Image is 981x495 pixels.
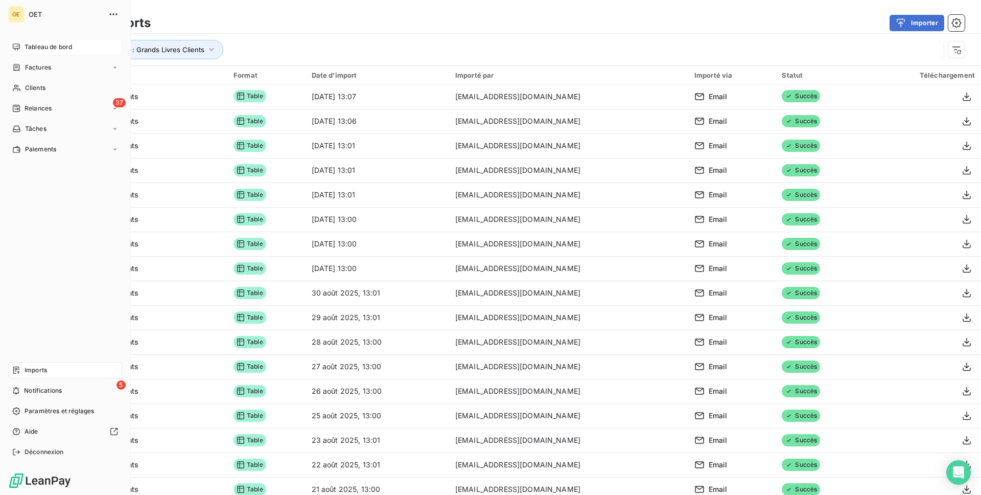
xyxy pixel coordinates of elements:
td: [EMAIL_ADDRESS][DOMAIN_NAME] [449,330,688,354]
span: OET [29,10,102,18]
div: Import [49,71,221,80]
span: Table [233,336,266,348]
span: Imports [25,366,47,375]
div: Open Intercom Messenger [946,460,971,485]
td: [EMAIL_ADDRESS][DOMAIN_NAME] [449,453,688,477]
span: Succès [782,311,820,324]
span: Table [233,311,266,324]
td: [EMAIL_ADDRESS][DOMAIN_NAME] [449,232,688,256]
span: Déconnexion [25,447,64,457]
span: Table [233,410,266,422]
span: Email [709,190,728,200]
td: [DATE] 13:00 [306,256,449,281]
span: Table [233,238,266,250]
span: Table [233,459,266,471]
button: Importer [890,15,944,31]
td: [EMAIL_ADDRESS][DOMAIN_NAME] [449,207,688,232]
span: Email [709,362,728,372]
div: Statut [782,71,857,79]
a: Aide [8,423,122,440]
td: [EMAIL_ADDRESS][DOMAIN_NAME] [449,158,688,183]
span: Table [233,434,266,446]
td: [EMAIL_ADDRESS][DOMAIN_NAME] [449,428,688,453]
span: Succès [782,459,820,471]
span: Succès [782,410,820,422]
span: Succès [782,164,820,176]
td: [DATE] 13:00 [306,232,449,256]
span: Email [709,337,728,347]
span: Email [709,116,728,126]
td: [EMAIL_ADDRESS][DOMAIN_NAME] [449,84,688,109]
span: Relances [25,104,52,113]
td: [DATE] 13:01 [306,183,449,207]
span: Type d’import : Grands Livres Clients [87,46,204,54]
td: 22 août 2025, 13:01 [306,453,449,477]
span: Table [233,262,266,275]
span: Email [709,484,728,494]
span: Email [709,288,728,298]
span: Email [709,312,728,323]
span: Table [233,189,266,201]
span: Email [709,435,728,445]
td: 30 août 2025, 13:01 [306,281,449,305]
span: Succès [782,140,820,152]
span: Succès [782,361,820,373]
td: [EMAIL_ADDRESS][DOMAIN_NAME] [449,183,688,207]
span: Succès [782,90,820,102]
span: Email [709,214,728,224]
span: Succès [782,238,820,250]
span: Email [709,386,728,396]
span: Table [233,140,266,152]
td: [EMAIL_ADDRESS][DOMAIN_NAME] [449,379,688,403]
td: 23 août 2025, 13:01 [306,428,449,453]
span: Email [709,141,728,151]
span: Email [709,92,728,102]
span: Succès [782,336,820,348]
span: Email [709,239,728,249]
span: Table [233,90,266,102]
span: Succès [782,189,820,201]
div: Date d’import [312,71,443,79]
td: [DATE] 13:01 [306,158,449,183]
td: [EMAIL_ADDRESS][DOMAIN_NAME] [449,133,688,158]
span: 5 [116,380,126,390]
span: Paramètres et réglages [25,407,94,416]
td: [DATE] 13:07 [306,84,449,109]
td: [EMAIL_ADDRESS][DOMAIN_NAME] [449,305,688,330]
span: Table [233,213,266,226]
span: Tableau de bord [25,42,72,52]
td: [EMAIL_ADDRESS][DOMAIN_NAME] [449,256,688,281]
td: [EMAIL_ADDRESS][DOMAIN_NAME] [449,281,688,305]
span: Succès [782,385,820,397]
div: Téléchargement [870,71,975,79]
div: Importé par [455,71,682,79]
td: 27 août 2025, 13:00 [306,354,449,379]
span: Table [233,164,266,176]
span: Tâches [25,124,46,133]
span: Table [233,287,266,299]
td: 28 août 2025, 13:00 [306,330,449,354]
span: Succès [782,262,820,275]
span: Succès [782,115,820,127]
td: [EMAIL_ADDRESS][DOMAIN_NAME] [449,403,688,428]
span: Table [233,385,266,397]
span: Email [709,263,728,274]
div: Importé via [694,71,770,79]
span: Email [709,460,728,470]
button: Type d’import : Grands Livres Clients [73,40,223,59]
span: Paiements [25,145,56,154]
span: Table [233,361,266,373]
span: Succès [782,213,820,226]
td: 26 août 2025, 13:00 [306,379,449,403]
div: OE [8,6,25,22]
td: 29 août 2025, 13:01 [306,305,449,330]
td: [EMAIL_ADDRESS][DOMAIN_NAME] [449,354,688,379]
span: Notifications [24,386,62,395]
td: [DATE] 13:00 [306,207,449,232]
td: 25 août 2025, 13:00 [306,403,449,428]
td: [DATE] 13:01 [306,133,449,158]
span: Email [709,165,728,175]
span: Clients [25,83,45,93]
span: Aide [25,427,38,436]
span: Email [709,411,728,421]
